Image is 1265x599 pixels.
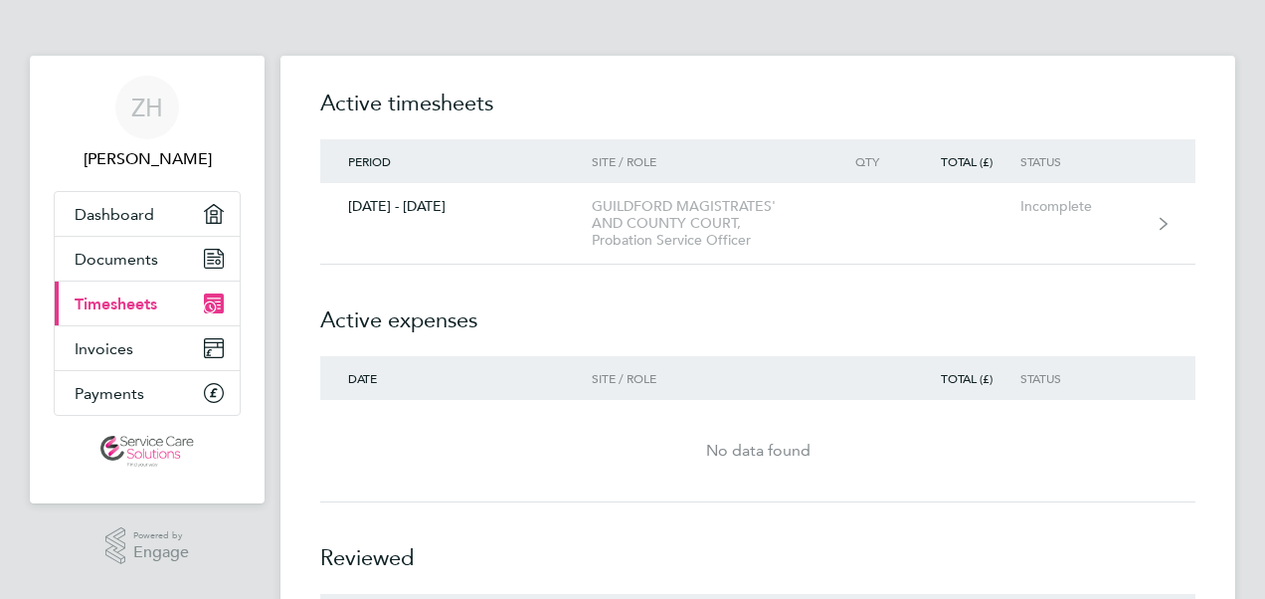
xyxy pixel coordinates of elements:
a: Invoices [55,326,240,370]
div: [DATE] - [DATE] [320,198,592,215]
nav: Main navigation [30,56,265,503]
span: Payments [75,384,144,403]
img: servicecare-logo-retina.png [100,436,194,468]
span: Timesheets [75,295,157,313]
span: Period [348,153,391,169]
a: Powered byEngage [105,527,190,565]
span: ZH [131,95,163,120]
a: Timesheets [55,282,240,325]
div: Status [1020,154,1143,168]
a: Dashboard [55,192,240,236]
h2: Active timesheets [320,88,1195,139]
span: Engage [133,544,189,561]
div: Incomplete [1020,198,1143,215]
div: No data found [320,439,1195,463]
div: Status [1020,371,1143,385]
a: Go to home page [54,436,241,468]
div: GUILDFORD MAGISTRATES' AND COUNTY COURT, Probation Service Officer [592,198,819,249]
a: ZH[PERSON_NAME] [54,76,241,171]
div: Qty [819,154,907,168]
span: Invoices [75,339,133,358]
span: Powered by [133,527,189,544]
div: Site / Role [592,371,819,385]
h2: Active expenses [320,265,1195,356]
span: Zahra Hassanali [54,147,241,171]
div: Total (£) [907,371,1020,385]
h2: Reviewed [320,502,1195,594]
span: Dashboard [75,205,154,224]
div: Date [320,371,592,385]
div: Total (£) [907,154,1020,168]
a: [DATE] - [DATE]GUILDFORD MAGISTRATES' AND COUNTY COURT, Probation Service OfficerIncomplete [320,183,1195,265]
div: Site / Role [592,154,819,168]
a: Documents [55,237,240,281]
a: Payments [55,371,240,415]
span: Documents [75,250,158,269]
